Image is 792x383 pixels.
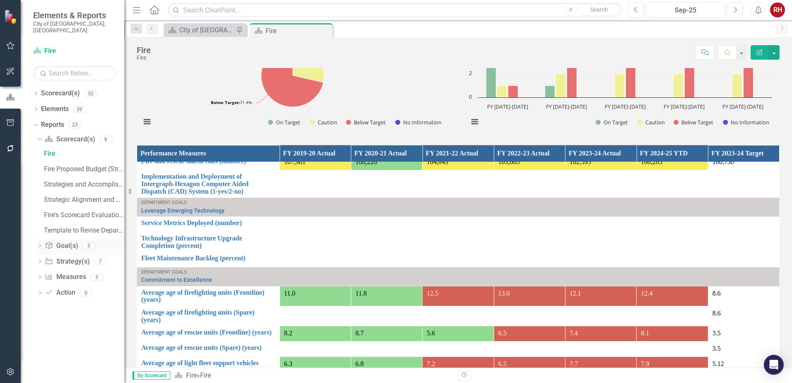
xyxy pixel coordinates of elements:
span: By Scorecard [133,371,170,380]
span: 12.5 [427,290,438,297]
div: » [174,371,452,381]
div: Fire [44,150,124,158]
path: FY 2022-2023, 5. Below Target. [626,39,636,98]
path: FY 2021-2022, 4. Below Target. [567,51,577,98]
div: Fire's Scorecard Evaluation and Recommendations [44,211,124,219]
span: 8.7 [355,330,364,337]
svg: Interactive chart [137,10,449,135]
a: Strategic Alignment and Performance Measures [42,193,124,206]
td: Double-Click to Edit [708,170,779,198]
div: Fire [266,26,331,36]
div: Year over Year Performance. Highcharts interactive chart. [464,10,780,135]
td: Double-Click to Edit [708,286,779,306]
span: 8.6 [712,290,721,297]
span: 13.0 [498,290,510,297]
button: Show Below Target [346,119,386,126]
input: Search ClearPoint... [168,3,622,17]
button: Sep-25 [646,2,725,17]
span: 7.4 [570,330,578,337]
div: 7 [94,258,107,265]
td: Double-Click to Edit Right Click for Context Menu [137,252,280,267]
td: Double-Click to Edit Right Click for Context Menu [137,286,280,306]
td: Double-Click to Edit Right Click for Context Menu [137,216,280,232]
a: Reports [41,120,64,130]
div: Monthly Performance. Highcharts interactive chart. [137,10,452,135]
button: Show On Target [268,119,301,126]
span: 102,595 [570,158,591,165]
path: FY 2020-2021, 1. Below Target. [508,86,518,98]
div: 32 [84,90,97,97]
text: FY [DATE]-[DATE] [487,103,528,110]
button: Show No Information [723,119,769,126]
td: Double-Click to Edit Right Click for Context Menu [137,357,280,377]
div: Fire [200,371,211,379]
span: Search [590,6,608,13]
div: 39 [73,106,86,113]
path: FY 2020-2021, 1. Caution. [497,86,507,98]
div: Department Goals [141,270,775,275]
text: FY [DATE]-[DATE] [664,103,705,110]
span: 12.4 [641,290,652,297]
a: Scorecard(s) [41,89,80,98]
span: 12.1 [570,290,581,297]
g: Caution, bar series 2 of 4 with 5 bars. [497,74,742,98]
span: 6.3 [284,360,292,367]
div: 23 [68,121,82,128]
span: 7.9 [641,360,649,367]
path: FY 2021-2022, 2. Caution. [556,74,566,98]
g: On Target, bar series 1 of 4 with 5 bars. [486,39,730,98]
td: Double-Click to Edit Right Click for Context Menu [137,267,780,286]
span: 5.6 [427,330,435,337]
a: Fleet Maintenance Backlog (percent) [141,255,275,262]
a: Strategies and Accomplishments [42,178,124,191]
a: Elements [41,104,69,114]
small: City of [GEOGRAPHIC_DATA], [GEOGRAPHIC_DATA] [33,20,116,34]
a: Fire [42,147,124,160]
td: Double-Click to Edit Right Click for Context Menu [137,306,280,326]
div: Fire Proposed Budget (Strategic Plans and Performance Measures) FY 2025-26 [44,165,124,173]
div: Sep-25 [649,5,722,15]
span: 5.12 [712,360,724,367]
button: Show Caution [637,119,665,126]
button: Search [579,4,620,16]
a: Fire [186,371,197,379]
td: Double-Click to Edit Right Click for Context Menu [137,326,280,342]
td: Double-Click to Edit [708,357,779,377]
path: Below Target, 5. [261,44,323,107]
span: 107,981 [284,158,306,165]
button: Show Below Target [674,119,714,126]
tspan: Below Target: [211,99,240,105]
a: Goal(s) [45,241,78,251]
td: Double-Click to Edit [708,232,779,252]
path: FY 2023-2024, 2. Caution. [674,74,683,98]
span: 6.5 [498,330,507,337]
div: 0 [80,289,93,296]
td: Double-Click to Edit [708,326,779,342]
span: 6.8 [355,360,364,367]
a: Leverage Emerging Technology [141,208,775,214]
path: FY 2020-2021, 5. On Target. [486,39,496,98]
a: Technology Infrastructure Upgrade Completion (percent) [141,235,275,249]
text: FY [DATE]-[DATE] [546,103,587,110]
button: View chart menu, Monthly Performance [141,116,153,128]
g: Below Target, bar series 3 of 4 with 5 bars. [508,39,753,98]
span: 8.1 [641,330,649,337]
img: ClearPoint Strategy [4,10,19,24]
button: Show Caution [310,119,337,126]
span: 100,205 [641,158,662,165]
button: Show No Information [395,119,441,126]
path: FY 2022-2023, 2. Caution. [615,74,625,98]
button: Show On Target [596,119,628,126]
div: Fire [137,55,151,61]
a: Average age of firefighting units (Frontline) (years) [141,289,275,303]
path: FY 2024-2025, 5. Below Target. [744,39,753,98]
button: RH [770,2,785,17]
div: Strategic Alignment and Performance Measures [44,196,124,204]
a: Implementation and Deployment of Intergraph-Hexagon Computer Aided Dispatch (CAD) System (1-yes/2... [141,173,275,195]
a: Service Metrics Deployed (number) [141,219,275,227]
a: Average age of rescue units (Frontline) (years) [141,329,275,336]
a: Commitment to Excellence [141,277,775,283]
span: 3.5 [712,345,721,352]
span: 104,043 [427,158,448,165]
